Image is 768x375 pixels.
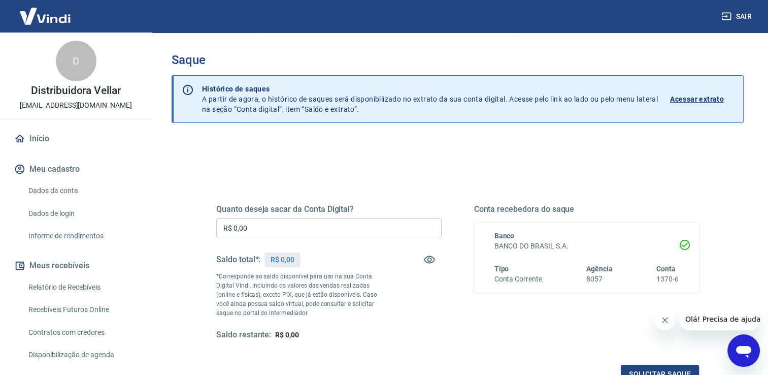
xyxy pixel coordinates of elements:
[172,53,744,67] h3: Saque
[656,274,679,285] h6: 1370-6
[670,84,735,114] a: Acessar extrato
[670,94,724,104] p: Acessar extrato
[494,274,542,285] h6: Conta Corrente
[216,272,385,318] p: *Corresponde ao saldo disponível para uso na sua Conta Digital Vindi. Incluindo os valores das ve...
[275,331,299,339] span: R$ 0,00
[271,255,294,265] p: R$ 0,00
[679,308,760,330] iframe: Mensagem da empresa
[12,255,140,277] button: Meus recebíveis
[24,322,140,343] a: Contratos com credores
[586,274,613,285] h6: 8057
[494,232,515,240] span: Banco
[6,7,85,15] span: Olá! Precisa de ajuda?
[24,277,140,298] a: Relatório de Recebíveis
[216,255,260,265] h5: Saldo total*:
[216,204,442,214] h5: Quanto deseja sacar da Conta Digital?
[656,265,676,273] span: Conta
[494,265,509,273] span: Tipo
[24,299,140,320] a: Recebíveis Futuros Online
[56,41,96,81] div: D
[474,204,699,214] h5: Conta recebedora do saque
[202,84,658,94] p: Histórico de saques
[24,345,140,365] a: Disponibilização de agenda
[12,1,78,32] img: Vindi
[655,310,675,330] iframe: Fechar mensagem
[20,100,132,111] p: [EMAIL_ADDRESS][DOMAIN_NAME]
[24,203,140,224] a: Dados de login
[202,84,658,114] p: A partir de agora, o histórico de saques será disponibilizado no extrato da sua conta digital. Ac...
[216,330,271,340] h5: Saldo restante:
[12,128,140,150] a: Início
[31,85,121,96] p: Distribuidora Vellar
[494,241,679,252] h6: BANCO DO BRASIL S.A.
[719,7,756,26] button: Sair
[24,226,140,246] a: Informe de rendimentos
[586,265,613,273] span: Agência
[12,158,140,180] button: Meu cadastro
[24,180,140,201] a: Dados da conta
[727,334,760,367] iframe: Botão para abrir a janela de mensagens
